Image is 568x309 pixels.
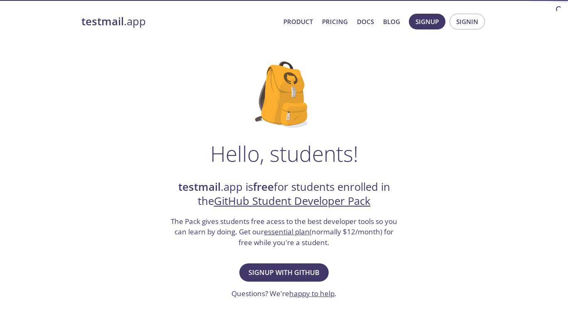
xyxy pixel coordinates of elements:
button: Signup [409,14,445,29]
a: Docs [357,16,374,27]
span: Signin [456,16,478,27]
span: Signup with GitHub [248,267,320,278]
a: Blog [383,16,400,27]
a: essential plan [264,227,310,236]
button: Signin [450,14,485,29]
strong: testmail [178,180,221,194]
img: github-student-backpack.png [255,61,313,128]
a: GitHub Student Developer Pack [214,194,371,208]
h1: Hello, students! [210,141,358,166]
button: Signup with GitHub [239,263,329,282]
a: Product [283,16,313,27]
a: testmail.app [81,15,277,29]
strong: testmail [81,14,124,29]
a: Pricing [322,16,348,27]
h3: Questions? We're . [231,288,337,299]
h2: .app is for students enrolled in the [170,180,398,209]
strong: free [253,180,274,194]
a: happy to help [289,289,334,298]
span: Signup [416,16,439,27]
h3: The Pack gives students free acess to the best developer tools so you can learn by doing. Get our... [170,216,398,248]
